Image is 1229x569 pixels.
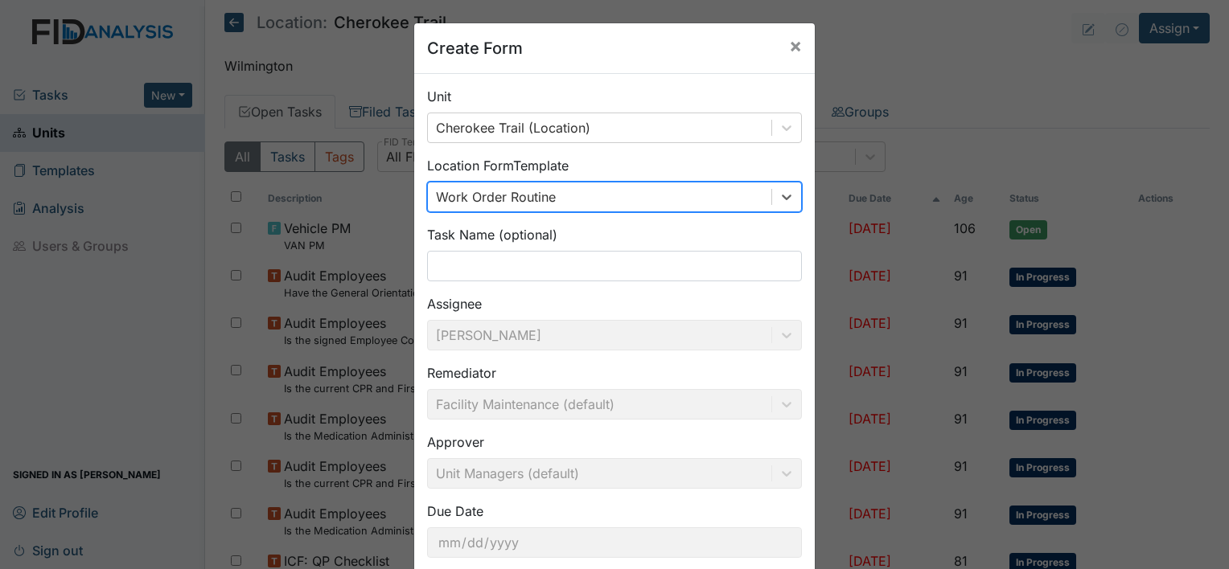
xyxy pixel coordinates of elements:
label: Location Form Template [427,156,569,175]
label: Unit [427,87,451,106]
label: Assignee [427,294,482,313]
div: Work Order Routine [436,187,556,207]
span: × [789,34,802,57]
h5: Create Form [427,36,523,60]
label: Remediator [427,363,496,383]
label: Approver [427,432,484,452]
button: Close [776,23,815,68]
label: Due Date [427,501,483,521]
label: Task Name (optional) [427,225,557,244]
div: Cherokee Trail (Location) [436,118,590,137]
